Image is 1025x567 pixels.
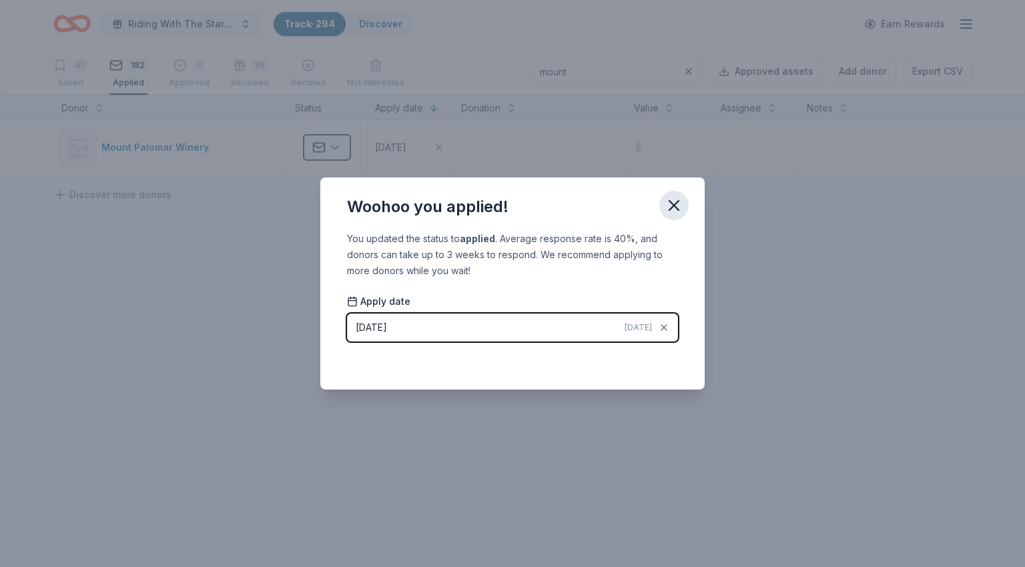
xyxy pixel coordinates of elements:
span: [DATE] [625,322,652,333]
div: Woohoo you applied! [347,196,508,217]
div: [DATE] [356,320,387,336]
div: You updated the status to . Average response rate is 40%, and donors can take up to 3 weeks to re... [347,231,678,279]
b: applied [460,233,495,244]
button: [DATE][DATE] [347,314,678,342]
span: Apply date [347,295,410,308]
